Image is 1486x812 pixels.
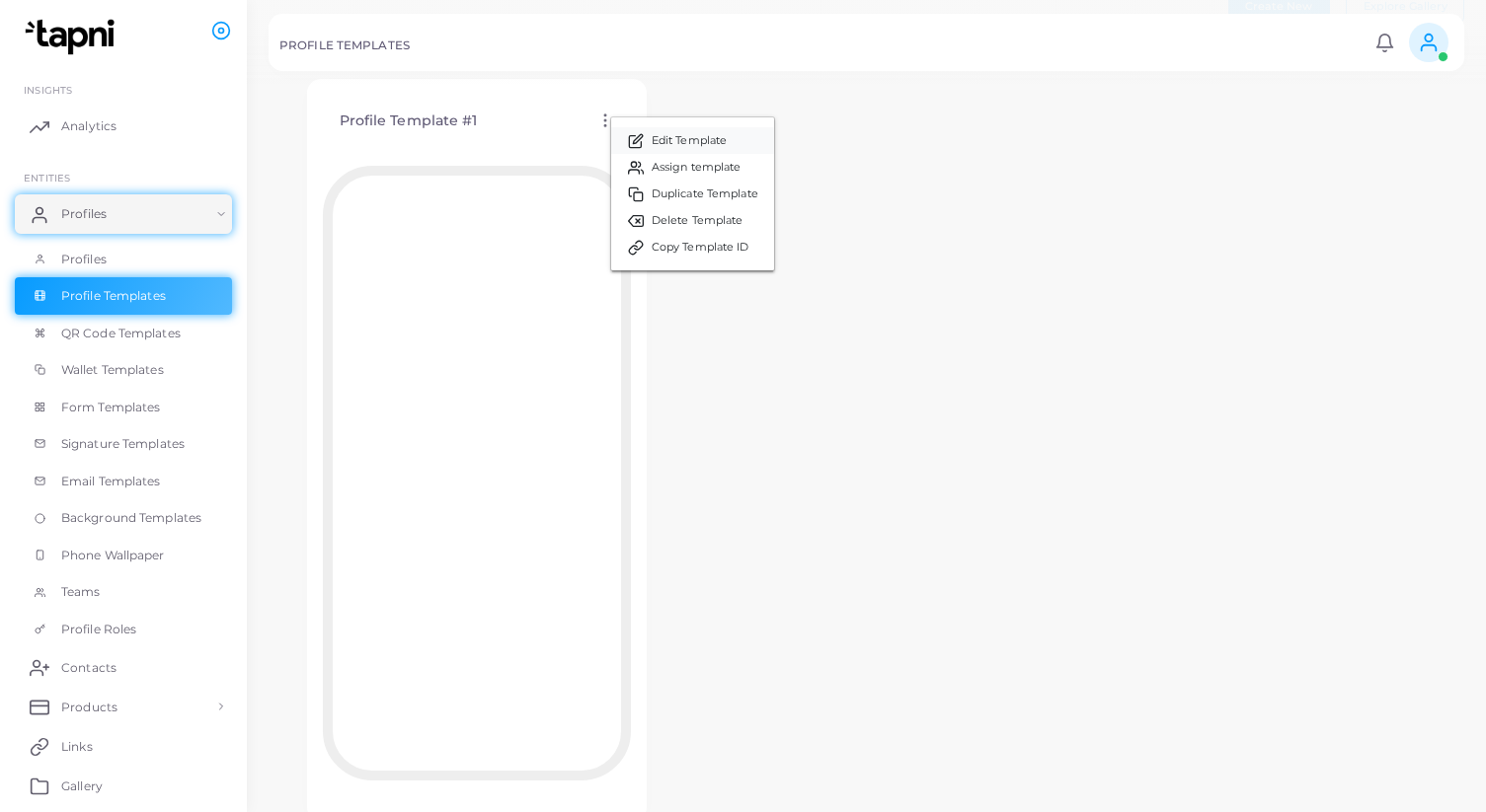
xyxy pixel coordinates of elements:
[15,389,232,426] a: Form Templates
[15,573,232,611] a: Teams
[61,583,101,601] span: Teams
[15,647,232,687] a: Contacts
[24,84,72,96] span: INSIGHTS
[61,399,161,416] span: Form Templates
[15,726,232,766] a: Links
[61,325,181,342] span: QR Code Templates
[61,251,107,268] span: Profiles
[15,351,232,389] a: Wallet Templates
[24,172,70,184] span: ENTITIES
[15,611,232,648] a: Profile Roles
[15,315,232,352] a: QR Code Templates
[340,112,478,129] h4: Profile Template #1
[15,463,232,500] a: Email Templates
[15,766,232,805] a: Gallery
[61,659,117,677] span: Contacts
[61,777,103,795] span: Gallery
[61,205,107,223] span: Profiles
[15,277,232,315] a: Profile Templates
[61,509,201,527] span: Background Templates
[61,547,165,564] span: Phone Wallpaper
[61,117,117,135] span: Analytics
[61,621,136,638] span: Profile Roles
[15,687,232,726] a: Products
[18,19,127,55] img: logo
[279,38,410,52] h5: PROFILE TEMPLATES
[61,473,161,490] span: Email Templates
[15,241,232,278] a: Profiles
[15,537,232,574] a: Phone Wallpaper
[61,287,166,305] span: Profile Templates
[61,435,185,453] span: Signature Templates
[61,738,93,756] span: Links
[61,699,117,716] span: Products
[61,361,164,379] span: Wallet Templates
[15,107,232,146] a: Analytics
[15,194,232,234] a: Profiles
[15,425,232,463] a: Signature Templates
[15,499,232,537] a: Background Templates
